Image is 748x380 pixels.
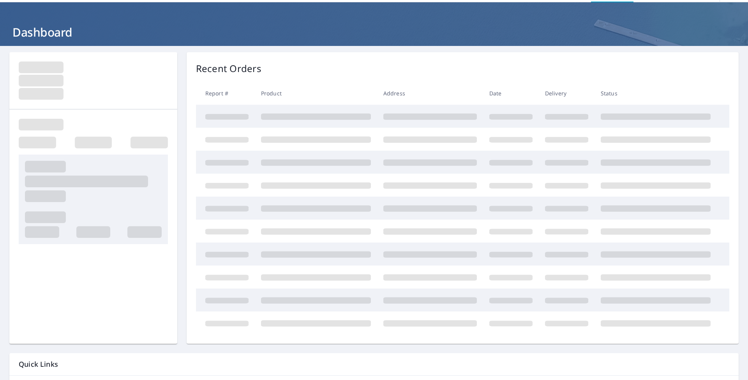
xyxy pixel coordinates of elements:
th: Status [595,82,717,105]
p: Recent Orders [196,62,261,76]
th: Report # [196,82,255,105]
th: Product [255,82,377,105]
p: Quick Links [19,359,729,369]
th: Address [377,82,483,105]
th: Delivery [539,82,595,105]
th: Date [483,82,539,105]
h1: Dashboard [9,24,739,40]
